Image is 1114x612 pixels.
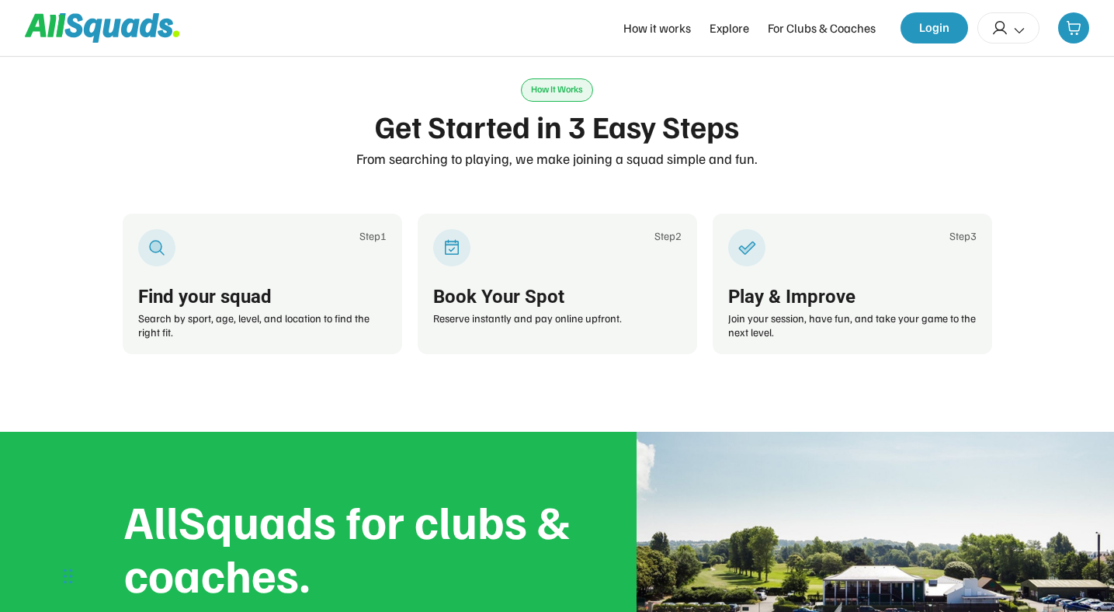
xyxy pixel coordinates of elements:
[710,19,749,37] div: Explore
[768,19,876,37] div: For Clubs & Coaches
[375,108,739,144] div: Get Started in 3 Easy Steps
[1066,20,1081,36] img: shopping-cart-01%20%281%29.svg
[138,285,387,308] div: Find your squad
[433,285,682,308] div: Book Your Spot
[623,19,691,37] div: How it works
[123,150,992,168] div: From searching to playing, we make joining a squad simple and fun.
[124,494,574,601] div: AllSquads for clubs & coaches.
[521,78,593,102] div: How It Works
[728,311,977,339] div: Join your session, have fun, and take your game to the next level.
[949,229,977,243] div: Step3
[728,285,977,308] div: Play & Improve
[654,229,682,243] div: Step2
[433,311,682,325] div: Reserve instantly and pay online upfront.
[138,311,387,339] div: Search by sport, age, level, and location to find the right fit.
[901,12,968,43] button: Login
[359,229,387,243] div: Step1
